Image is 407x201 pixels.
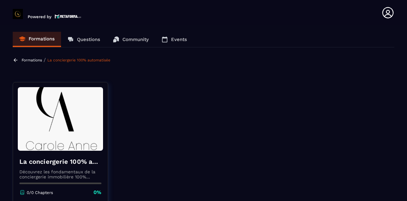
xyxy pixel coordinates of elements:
p: Community [122,37,149,42]
a: Formations [22,58,42,62]
a: Questions [61,32,107,47]
img: logo [55,14,81,19]
p: 0/0 Chapters [27,190,53,195]
span: / [44,57,46,63]
a: Formations [13,32,61,47]
a: La conciergerie 100% automatisée [47,58,110,62]
p: 0% [93,189,101,196]
h4: La conciergerie 100% automatisée [19,157,101,166]
p: Formations [29,36,55,42]
p: Powered by [28,14,52,19]
p: Découvrez les fondamentaux de la conciergerie immobilière 100% automatisée. Cette formation est c... [19,169,101,179]
a: Events [155,32,193,47]
a: Community [107,32,155,47]
img: banner [18,87,103,151]
p: Events [171,37,187,42]
p: Questions [77,37,100,42]
img: logo-branding [13,9,23,19]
